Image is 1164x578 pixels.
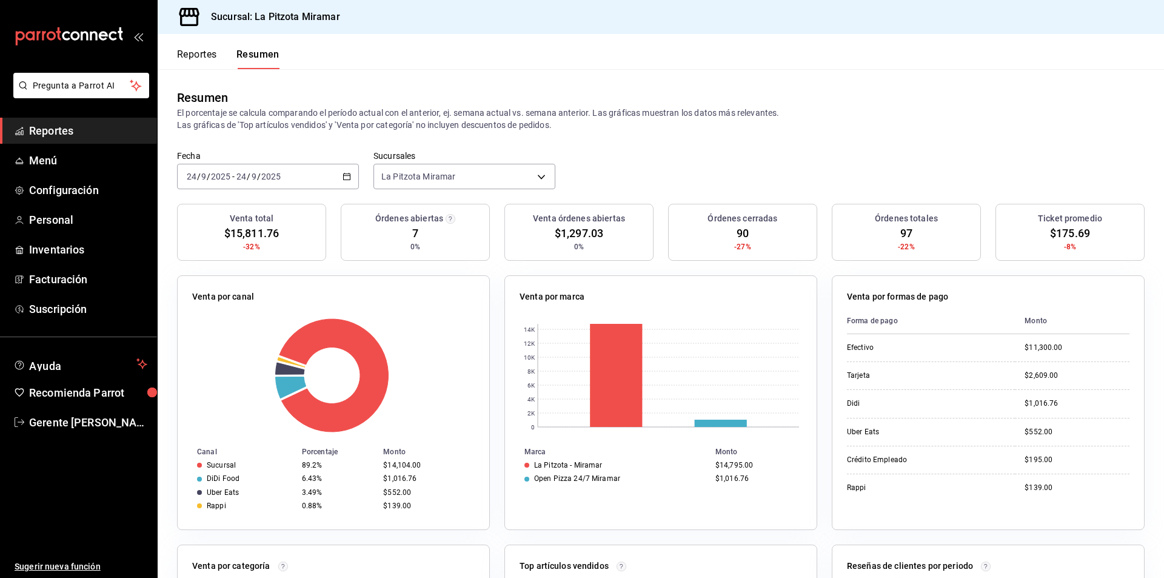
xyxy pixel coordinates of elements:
[177,152,359,160] label: Fecha
[197,172,201,181] span: /
[29,123,147,139] span: Reportes
[1025,455,1129,465] div: $195.00
[898,241,915,252] span: -22%
[520,291,584,303] p: Venta por marca
[201,172,207,181] input: --
[847,560,973,573] p: Reseñas de clientes por periodo
[711,445,817,459] th: Monto
[247,172,250,181] span: /
[1025,371,1129,381] div: $2,609.00
[29,271,147,287] span: Facturación
[847,343,968,353] div: Efectivo
[177,89,228,107] div: Resumen
[875,212,938,225] h3: Órdenes totales
[177,49,279,69] div: navigation tabs
[533,212,625,225] h3: Venta órdenes abiertas
[201,10,340,24] h3: Sucursal: La Pitzota Miramar
[383,502,470,510] div: $139.00
[383,488,470,497] div: $552.00
[373,152,555,160] label: Sucursales
[520,560,609,573] p: Top artículos vendidos
[847,427,968,437] div: Uber Eats
[29,212,147,228] span: Personal
[527,396,535,403] text: 4K
[302,474,373,483] div: 6.43%
[734,241,751,252] span: -27%
[236,49,279,69] button: Resumen
[534,474,620,483] div: Open Pizza 24/7 Miramar
[236,172,247,181] input: --
[574,241,584,252] span: 0%
[378,445,489,459] th: Monto
[847,308,1015,334] th: Forma de pago
[8,88,149,101] a: Pregunta a Parrot AI
[207,474,239,483] div: DiDi Food
[232,172,235,181] span: -
[527,410,535,417] text: 2K
[715,474,797,483] div: $1,016.76
[531,424,535,431] text: 0
[1038,212,1102,225] h3: Ticket promedio
[847,371,968,381] div: Tarjeta
[29,182,147,198] span: Configuración
[412,225,418,241] span: 7
[1015,308,1129,334] th: Monto
[1025,343,1129,353] div: $11,300.00
[177,49,217,69] button: Reportes
[1050,225,1090,241] span: $175.69
[29,152,147,169] span: Menú
[302,502,373,510] div: 0.88%
[410,241,420,252] span: 0%
[29,241,147,258] span: Inventarios
[524,354,535,361] text: 10K
[29,385,147,401] span: Recomienda Parrot
[207,172,210,181] span: /
[224,225,279,241] span: $15,811.76
[505,445,711,459] th: Marca
[524,326,535,333] text: 14K
[29,357,132,371] span: Ayuda
[133,32,143,41] button: open_drawer_menu
[847,398,968,409] div: Didi
[1025,398,1129,409] div: $1,016.76
[207,502,226,510] div: Rappi
[527,382,535,389] text: 6K
[297,445,378,459] th: Porcentaje
[230,212,273,225] h3: Venta total
[383,461,470,469] div: $14,104.00
[13,73,149,98] button: Pregunta a Parrot AI
[302,488,373,497] div: 3.49%
[186,172,197,181] input: --
[1025,483,1129,493] div: $139.00
[383,474,470,483] div: $1,016.76
[207,488,239,497] div: Uber Eats
[847,483,968,493] div: Rappi
[192,560,270,573] p: Venta por categoría
[29,414,147,431] span: Gerente [PERSON_NAME]
[900,225,912,241] span: 97
[524,340,535,347] text: 12K
[737,225,749,241] span: 90
[210,172,231,181] input: ----
[1064,241,1076,252] span: -8%
[178,445,297,459] th: Canal
[534,461,603,469] div: La Pitzota - Miramar
[555,225,603,241] span: $1,297.03
[715,461,797,469] div: $14,795.00
[527,368,535,375] text: 8K
[243,241,260,252] span: -32%
[847,291,948,303] p: Venta por formas de pago
[375,212,443,225] h3: Órdenes abiertas
[207,461,236,469] div: Sucursal
[33,79,130,92] span: Pregunta a Parrot AI
[251,172,257,181] input: --
[177,107,1145,131] p: El porcentaje se calcula comparando el período actual con el anterior, ej. semana actual vs. sema...
[257,172,261,181] span: /
[261,172,281,181] input: ----
[192,291,254,303] p: Venta por canal
[15,560,147,573] span: Sugerir nueva función
[302,461,373,469] div: 89.2%
[847,455,968,465] div: Crédito Empleado
[381,170,455,183] span: La Pitzota Miramar
[1025,427,1129,437] div: $552.00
